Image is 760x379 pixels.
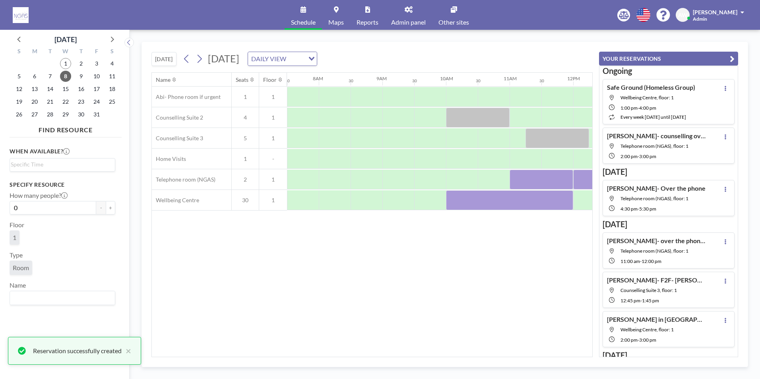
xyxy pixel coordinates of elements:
[10,191,68,199] label: How many people?
[376,75,387,81] div: 9AM
[10,291,115,305] div: Search for option
[313,75,323,81] div: 8AM
[45,71,56,82] span: Tuesday, October 7, 2025
[259,135,287,142] span: 1
[639,153,656,159] span: 3:00 PM
[642,258,661,264] span: 12:00 PM
[73,47,89,57] div: T
[91,58,102,69] span: Friday, October 3, 2025
[250,54,288,64] span: DAILY VIEW
[357,19,378,25] span: Reports
[91,109,102,120] span: Friday, October 31, 2025
[152,155,186,162] span: Home Visits
[638,337,639,343] span: -
[328,19,344,25] span: Maps
[76,58,87,69] span: Thursday, October 2, 2025
[27,47,43,57] div: M
[96,201,106,215] button: -
[107,83,118,95] span: Saturday, October 18, 2025
[107,71,118,82] span: Saturday, October 11, 2025
[412,78,417,83] div: 30
[259,176,287,183] span: 1
[603,167,735,177] h3: [DATE]
[476,78,481,83] div: 30
[620,206,638,212] span: 4:30 PM
[14,96,25,107] span: Sunday, October 19, 2025
[43,47,58,57] div: T
[14,71,25,82] span: Sunday, October 5, 2025
[440,75,453,81] div: 10AM
[45,96,56,107] span: Tuesday, October 21, 2025
[603,66,735,76] h3: Ongoing
[13,234,16,241] span: 1
[639,206,656,212] span: 5:30 PM
[567,75,580,81] div: 12PM
[639,337,656,343] span: 3:00 PM
[91,96,102,107] span: Friday, October 24, 2025
[620,258,640,264] span: 11:00 AM
[259,114,287,121] span: 1
[104,47,120,57] div: S
[151,52,176,66] button: [DATE]
[10,123,122,134] h4: FIND RESOURCE
[232,93,259,101] span: 1
[620,105,638,111] span: 1:00 PM
[91,71,102,82] span: Friday, October 10, 2025
[620,337,638,343] span: 2:00 PM
[693,9,737,15] span: [PERSON_NAME]
[232,155,259,162] span: 1
[620,114,686,120] span: every week [DATE] until [DATE]
[438,19,469,25] span: Other sites
[208,52,239,64] span: [DATE]
[289,54,304,64] input: Search for option
[89,47,104,57] div: F
[620,298,640,304] span: 12:45 PM
[607,315,706,323] h4: [PERSON_NAME] in [GEOGRAPHIC_DATA] with client
[58,47,74,57] div: W
[232,197,259,204] span: 30
[349,78,353,83] div: 30
[603,219,735,229] h3: [DATE]
[232,135,259,142] span: 5
[10,181,115,188] h3: Specify resource
[539,78,544,83] div: 30
[232,176,259,183] span: 2
[607,276,706,284] h4: [PERSON_NAME]- F2F- [PERSON_NAME]
[76,109,87,120] span: Thursday, October 30, 2025
[232,114,259,121] span: 4
[620,287,677,293] span: Counselling Suite 3, floor: 1
[14,109,25,120] span: Sunday, October 26, 2025
[640,298,642,304] span: -
[60,109,71,120] span: Wednesday, October 29, 2025
[504,75,517,81] div: 11AM
[285,78,290,83] div: 30
[620,327,674,333] span: Wellbeing Centre, floor: 1
[620,195,688,201] span: Telephone room (NGAS), floor: 1
[259,93,287,101] span: 1
[259,197,287,204] span: 1
[45,83,56,95] span: Tuesday, October 14, 2025
[10,221,24,229] label: Floor
[638,206,639,212] span: -
[620,143,688,149] span: Telephone room (NGAS), floor: 1
[620,248,688,254] span: Telephone room (NGAS), floor: 1
[607,184,706,192] h4: [PERSON_NAME]- Over the phone
[76,83,87,95] span: Thursday, October 16, 2025
[152,135,203,142] span: Counselling Suite 3
[60,96,71,107] span: Wednesday, October 22, 2025
[607,132,706,140] h4: [PERSON_NAME]- counselling over the phone
[122,346,131,356] button: close
[639,105,656,111] span: 4:00 PM
[152,93,221,101] span: Abi- Phone room if urgent
[29,96,40,107] span: Monday, October 20, 2025
[620,153,638,159] span: 2:00 PM
[10,159,115,170] div: Search for option
[599,52,738,66] button: YOUR RESERVATIONS
[10,251,23,259] label: Type
[76,96,87,107] span: Thursday, October 23, 2025
[33,346,122,356] div: Reservation successfully created
[60,83,71,95] span: Wednesday, October 15, 2025
[152,197,199,204] span: Wellbeing Centre
[152,114,203,121] span: Counselling Suite 2
[107,58,118,69] span: Saturday, October 4, 2025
